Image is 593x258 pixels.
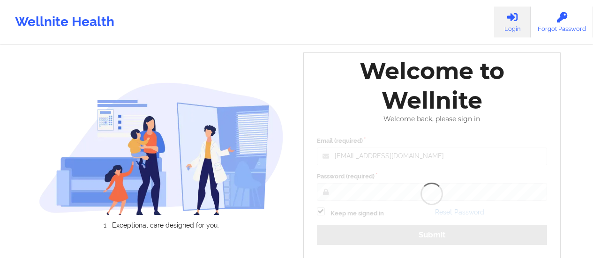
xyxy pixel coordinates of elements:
[310,56,554,115] div: Welcome to Wellnite
[531,7,593,37] a: Forgot Password
[39,82,284,215] img: wellnite-auth-hero_200.c722682e.png
[494,7,531,37] a: Login
[47,221,284,229] li: Exceptional care designed for you.
[310,115,554,123] div: Welcome back, please sign in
